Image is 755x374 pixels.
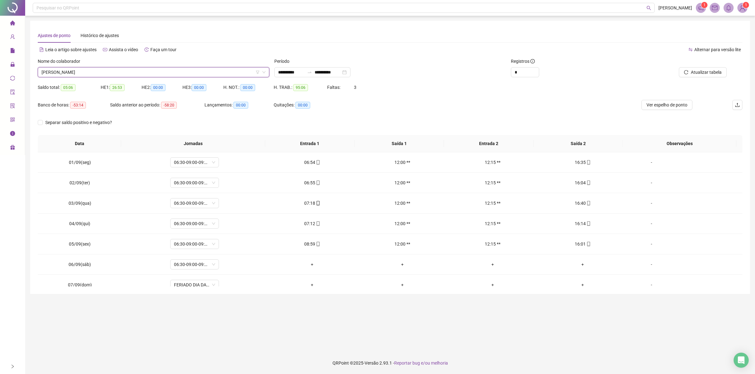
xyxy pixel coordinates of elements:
span: 00:00 [233,102,248,109]
th: Entrada 1 [265,135,355,152]
span: file [10,45,15,58]
span: mail [712,5,718,11]
span: Separar saldo positivo e negativo? [43,119,115,126]
span: mobile [586,181,591,185]
span: [PERSON_NAME] [658,4,692,11]
span: right [10,364,15,369]
span: qrcode [10,114,15,127]
span: Ajustes de ponto [38,33,70,38]
span: mobile [586,160,591,165]
div: + [362,281,443,288]
span: Faltas: [327,85,341,90]
span: mobile [586,221,591,226]
div: + [272,281,352,288]
span: 07/09(dom) [68,282,92,287]
div: + [543,281,623,288]
span: 00:00 [192,84,206,91]
div: HE 3: [182,84,223,91]
span: to [307,70,312,75]
span: home [10,18,15,30]
div: 06:55 [272,179,352,186]
th: Jornadas [121,135,265,152]
div: - [633,200,670,207]
span: mobile [315,221,320,226]
div: + [452,261,533,268]
span: filter [256,70,260,74]
span: swap [688,47,693,52]
div: 16:01 [543,241,623,247]
span: notification [698,5,704,11]
span: CAMILLY DA SILVA MARQUES [42,68,266,77]
span: search [646,6,651,10]
span: Histórico de ajustes [81,33,119,38]
span: 05/09(sex) [69,241,91,247]
span: 00:00 [151,84,165,91]
div: 07:12 [272,220,352,227]
span: mobile [586,242,591,246]
div: Saldo total: [38,84,101,91]
div: 16:14 [543,220,623,227]
sup: 1 [701,2,707,8]
th: Entrada 2 [444,135,533,152]
span: Alternar para versão lite [694,47,741,52]
span: swap-right [307,70,312,75]
div: Banco de horas: [38,101,110,109]
span: 02/09(ter) [70,180,90,185]
span: Atualizar tabela [691,69,722,76]
span: gift [10,142,15,154]
th: Data [38,135,121,152]
span: Ver espelho de ponto [646,101,687,108]
div: 06:54 [272,159,352,166]
div: + [543,261,623,268]
span: 06/09(sáb) [69,262,91,267]
span: mobile [586,201,591,205]
div: 16:40 [543,200,623,207]
div: - [633,159,670,166]
div: + [452,281,533,288]
span: info-circle [530,59,535,63]
span: down [262,70,266,74]
span: Reportar bug e/ou melhoria [394,360,448,366]
span: file-text [39,47,44,52]
span: 05:06 [61,84,75,91]
span: 06:30-09:00-09:15-12:45 [174,158,215,167]
span: Faça um tour [150,47,176,52]
div: H. TRAB.: [274,84,327,91]
span: 1 [745,3,747,7]
label: Período [274,58,294,65]
span: Registros [511,58,535,65]
img: 39591 [738,3,747,13]
span: lock [10,59,15,72]
footer: QRPoint © 2025 - 2.93.1 - [25,352,755,374]
sup: Atualize o seu contato no menu Meus Dados [743,2,749,8]
th: Observações [623,135,736,152]
div: H. NOT.: [223,84,274,91]
span: Versão [365,360,378,366]
button: Ver espelho de ponto [641,100,692,110]
span: -58:20 [161,102,177,109]
div: + [272,261,352,268]
span: 06:30-09:00-09:15-12:45 [174,260,215,269]
span: youtube [103,47,107,52]
span: 04/09(qui) [69,221,90,226]
span: audit [10,87,15,99]
span: upload [735,102,740,107]
span: Assista o vídeo [109,47,138,52]
span: Leia o artigo sobre ajustes [45,47,97,52]
div: - [633,220,670,227]
div: - [633,261,670,268]
div: Saldo anterior ao período: [110,101,204,109]
span: mobile [315,181,320,185]
span: reload [684,70,688,74]
span: -53:14 [70,102,86,109]
div: + [362,261,443,268]
span: 3 [354,85,356,90]
span: 1 [703,3,706,7]
div: Lançamentos: [204,101,274,109]
div: 16:35 [543,159,623,166]
th: Saída 1 [355,135,444,152]
span: 03/09(qua) [69,201,91,206]
div: HE 1: [101,84,142,91]
label: Nome do colaborador [38,58,84,65]
span: history [144,47,149,52]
